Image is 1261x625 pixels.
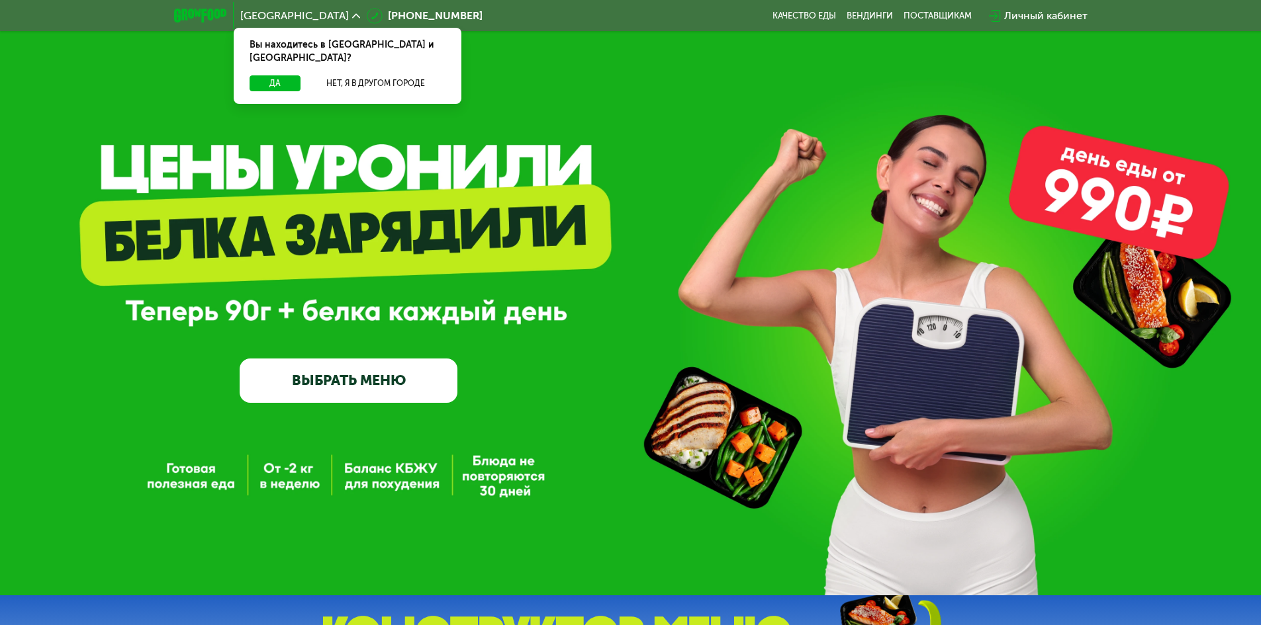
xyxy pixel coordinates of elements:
[240,358,457,402] a: ВЫБРАТЬ МЕНЮ
[847,11,893,21] a: Вендинги
[772,11,836,21] a: Качество еды
[240,11,349,21] span: [GEOGRAPHIC_DATA]
[234,28,461,75] div: Вы находитесь в [GEOGRAPHIC_DATA] и [GEOGRAPHIC_DATA]?
[1004,8,1088,24] div: Личный кабинет
[904,11,972,21] div: поставщикам
[250,75,301,91] button: Да
[306,75,445,91] button: Нет, я в другом городе
[367,8,483,24] a: [PHONE_NUMBER]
